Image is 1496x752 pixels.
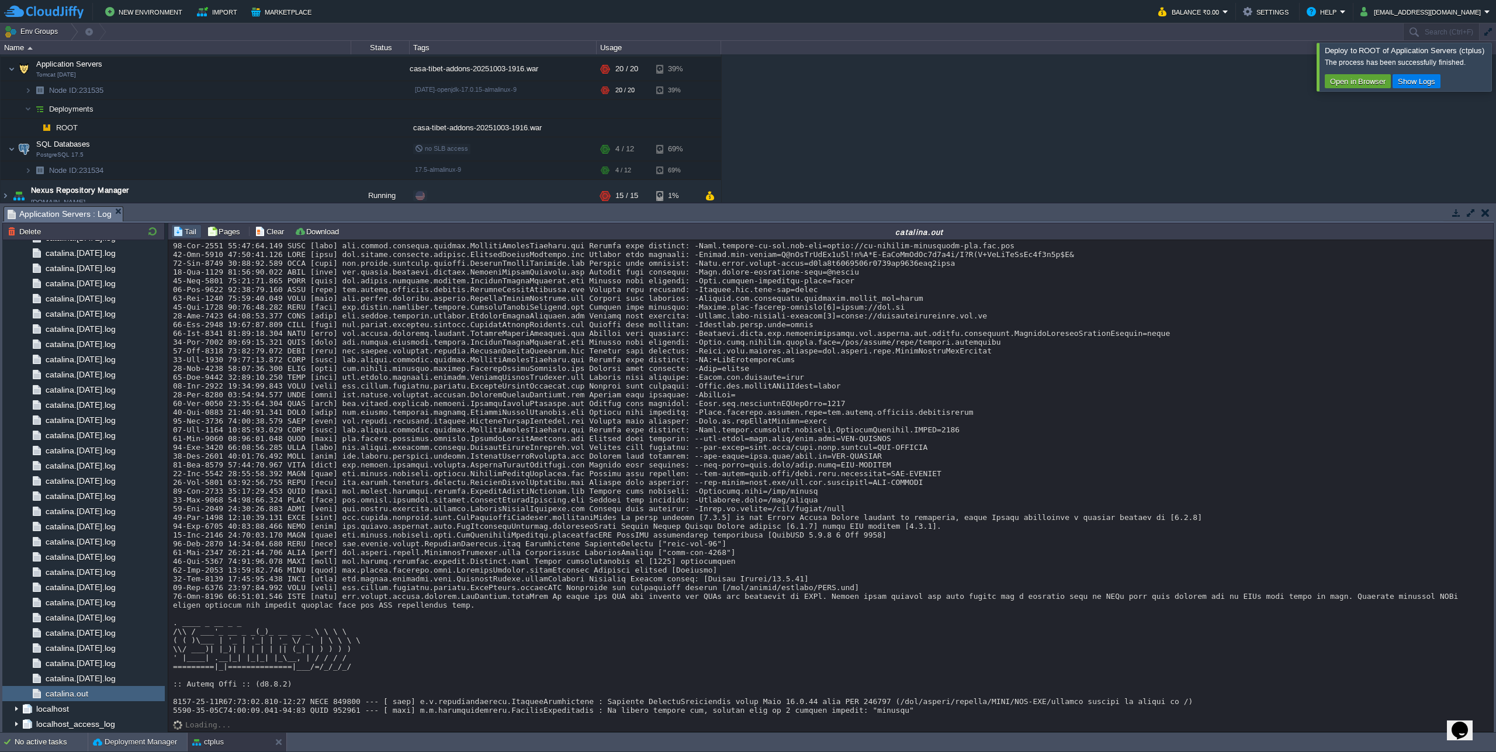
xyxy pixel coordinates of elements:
button: Marketplace [251,5,315,19]
button: Tail [173,226,200,237]
a: catalina.[DATE].log [43,263,117,273]
div: 1% [656,180,694,212]
a: Node ID:231535 [48,85,105,95]
span: catalina.[DATE].log [43,369,117,380]
a: catalina.[DATE].log [43,460,117,471]
div: 4 / 12 [615,161,631,179]
span: Deploy to ROOT of Application Servers (ctplus) [1325,46,1484,55]
button: Deployment Manager [93,736,177,748]
div: The process has been successfully finished. [1325,58,1488,67]
a: catalina.[DATE].log [43,582,117,592]
a: catalina.[DATE].log [43,552,117,562]
a: catalina.[DATE].log [43,506,117,517]
button: Pages [207,226,244,237]
a: catalina.[DATE].log [43,415,117,425]
img: AMDAwAAAACH5BAEAAAAALAAAAAABAAEAAAICRAEAOw== [27,47,33,50]
div: 69% [656,137,694,161]
div: Running [351,180,410,212]
img: AMDAwAAAACH5BAEAAAAALAAAAAABAAEAAAICRAEAOw== [39,119,55,137]
span: Application Servers : Log [8,207,112,221]
a: Node ID:231534 [48,165,105,175]
a: catalina.[DATE].log [43,476,117,486]
span: Node ID: [49,86,79,95]
button: New Environment [105,5,186,19]
img: AMDAwAAAACH5BAEAAAAALAAAAAABAAEAAAICRAEAOw== [173,720,185,730]
div: 39% [656,81,694,99]
a: catalina.[DATE].log [43,354,117,365]
a: catalina.[DATE].log [43,658,117,668]
span: [DATE]-openjdk-17.0.15-almalinux-9 [415,86,517,93]
span: catalina.[DATE].log [43,612,117,623]
button: Clear [255,226,288,237]
a: ROOT [55,123,79,133]
div: Loading... [185,720,231,729]
button: ctplus [192,736,224,748]
a: localhost_access_log [34,719,117,729]
div: Name [1,41,351,54]
a: catalina.[DATE].log [43,309,117,319]
div: casa-tibet-addons-20251003-1916.war [410,119,597,137]
a: catalina.[DATE].log [43,430,117,441]
button: Env Groups [4,23,62,40]
div: Status [352,41,409,54]
span: no SLB access [415,145,468,152]
a: Nexus Repository Manager [31,185,129,196]
button: Delete [8,226,44,237]
img: AMDAwAAAACH5BAEAAAAALAAAAAABAAEAAAICRAEAOw== [16,57,32,81]
a: SQL DatabasesPostgreSQL 17.5 [35,140,92,148]
span: catalina.[DATE].log [43,324,117,334]
span: Tomcat [DATE] [36,71,76,78]
img: AMDAwAAAACH5BAEAAAAALAAAAAABAAEAAAICRAEAOw== [16,137,32,161]
div: casa-tibet-addons-20251003-1916.war [410,57,597,81]
div: 20 / 20 [615,81,635,99]
img: AMDAwAAAACH5BAEAAAAALAAAAAABAAEAAAICRAEAOw== [8,57,15,81]
div: Usage [597,41,721,54]
a: [DOMAIN_NAME] [31,196,85,208]
button: Download [295,226,342,237]
a: catalina.[DATE].log [43,248,117,258]
img: AMDAwAAAACH5BAEAAAAALAAAAAABAAEAAAICRAEAOw== [1,180,10,212]
div: 15 / 15 [615,180,638,212]
img: AMDAwAAAACH5BAEAAAAALAAAAAABAAEAAAICRAEAOw== [32,81,48,99]
a: catalina.[DATE].log [43,643,117,653]
a: catalina.[DATE].log [43,384,117,395]
a: catalina.[DATE].log [43,628,117,638]
div: Tags [410,41,596,54]
img: AMDAwAAAACH5BAEAAAAALAAAAAABAAEAAAICRAEAOw== [32,100,48,118]
a: catalina.out [43,688,90,699]
img: AMDAwAAAACH5BAEAAAAALAAAAAABAAEAAAICRAEAOw== [32,161,48,179]
div: No active tasks [15,733,88,751]
span: PostgreSQL 17.5 [36,151,84,158]
span: catalina.[DATE].log [43,278,117,289]
span: 231534 [48,165,105,175]
a: catalina.[DATE].log [43,491,117,501]
a: Deployments [48,104,95,114]
a: catalina.[DATE].log [43,597,117,608]
a: localhost [34,704,71,714]
span: 17.5-almalinux-9 [415,166,461,173]
a: catalina.[DATE].log [43,293,117,304]
div: 20 / 20 [615,57,638,81]
a: catalina.[DATE].log [43,536,117,547]
a: catalina.[DATE].log [43,521,117,532]
div: 39% [656,57,694,81]
a: catalina.[DATE].log [43,339,117,349]
a: catalina.[DATE].log [43,567,117,577]
iframe: chat widget [1447,705,1484,740]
